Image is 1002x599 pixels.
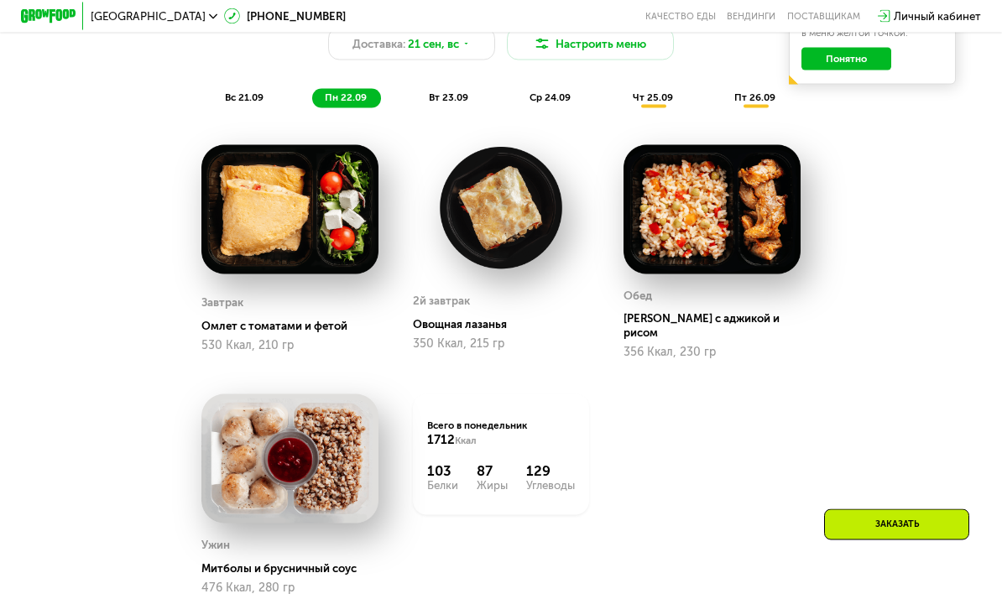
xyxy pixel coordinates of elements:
span: 1712 [427,432,455,447]
div: 103 [427,463,458,480]
span: чт 25.09 [633,91,673,103]
div: Завтрак [201,293,243,314]
span: 21 сен, вс [408,36,459,53]
a: [PHONE_NUMBER] [224,8,346,25]
div: Овощная лазанья [413,318,600,332]
span: пт 26.09 [734,91,775,103]
button: Понятно [801,48,891,70]
span: Доставка: [352,36,405,53]
div: Белки [427,480,458,491]
div: 356 Ккал, 230 гр [624,346,800,359]
div: Заказать [824,509,969,540]
span: [GEOGRAPHIC_DATA] [91,11,206,22]
a: Качество еды [645,11,716,22]
a: Вендинги [727,11,775,22]
button: Настроить меню [507,28,674,61]
div: Обед [624,286,652,307]
span: вс 21.09 [225,91,264,103]
div: Жиры [477,480,508,491]
div: Личный кабинет [894,8,981,25]
div: Омлет с томатами и фетой [201,320,389,334]
div: 350 Ккал, 215 гр [413,337,589,351]
div: 2й завтрак [413,291,470,312]
div: 530 Ккал, 210 гр [201,339,378,352]
div: Митболы и брусничный соус [201,562,389,576]
div: поставщикам [787,11,860,22]
div: Всего в понедельник [427,419,576,449]
div: 129 [526,463,575,480]
div: 476 Ккал, 280 гр [201,581,378,595]
span: вт 23.09 [429,91,468,103]
div: Углеводы [526,480,575,491]
span: пн 22.09 [325,91,367,103]
div: [PERSON_NAME] с аджикой и рисом [624,312,811,340]
div: Ужин [201,535,230,556]
div: 87 [477,463,508,480]
span: ср 24.09 [530,91,571,103]
span: Ккал [455,435,477,446]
